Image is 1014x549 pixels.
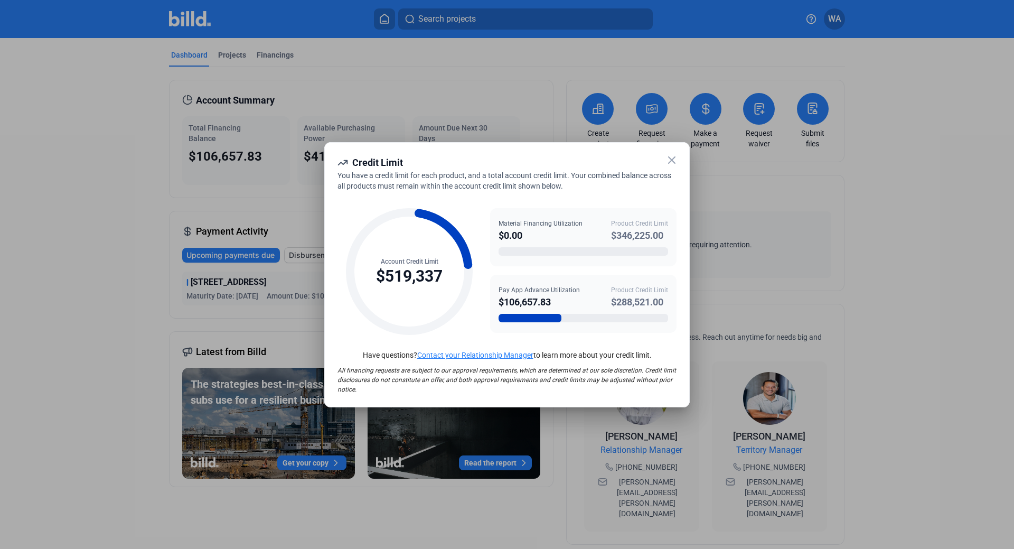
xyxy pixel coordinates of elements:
span: Credit Limit [352,157,403,168]
div: Account Credit Limit [376,257,443,266]
div: Material Financing Utilization [499,219,583,228]
div: Product Credit Limit [611,219,668,228]
span: You have a credit limit for each product, and a total account credit limit. Your combined balance... [337,171,671,190]
span: All financing requests are subject to our approval requirements, which are determined at our sole... [337,367,676,393]
div: $346,225.00 [611,228,668,243]
div: $288,521.00 [611,295,668,310]
div: $0.00 [499,228,583,243]
div: $519,337 [376,266,443,286]
a: Contact your Relationship Manager [417,351,533,359]
div: Product Credit Limit [611,285,668,295]
div: Pay App Advance Utilization [499,285,580,295]
div: $106,657.83 [499,295,580,310]
span: Have questions? to learn more about your credit limit. [363,351,652,359]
